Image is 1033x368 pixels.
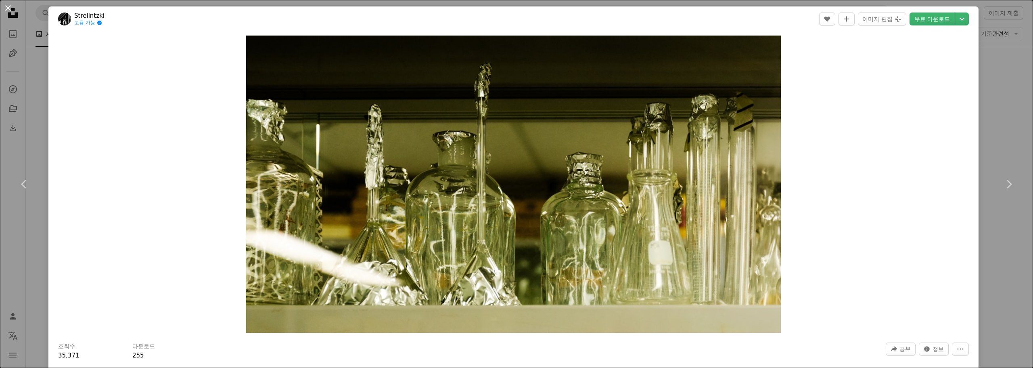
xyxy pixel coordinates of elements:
button: 이미지 편집 [858,13,906,25]
button: 이 이미지 관련 통계 [919,343,949,355]
button: 다운로드 크기 선택 [955,13,969,25]
span: 35,371 [58,352,79,359]
a: 다음 [985,145,1033,223]
button: 이 이미지 공유 [886,343,916,355]
button: 컬렉션에 추가 [839,13,855,25]
button: 이 이미지 확대 [246,36,780,333]
button: 좋아요 [819,13,835,25]
a: Strelintzki [74,12,105,20]
a: 고용 가능 [74,20,105,26]
img: Strelintzki의 프로필로 이동 [58,13,71,25]
button: 더 많은 작업 [952,343,969,355]
span: 255 [132,352,144,359]
img: 실험실용 유리 제품이 선반에 진열되어 있습니다. [246,36,780,333]
h3: 조회수 [58,343,75,351]
span: 공유 [899,343,911,355]
h3: 다운로드 [132,343,155,351]
span: 정보 [933,343,944,355]
a: 무료 다운로드 [910,13,955,25]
